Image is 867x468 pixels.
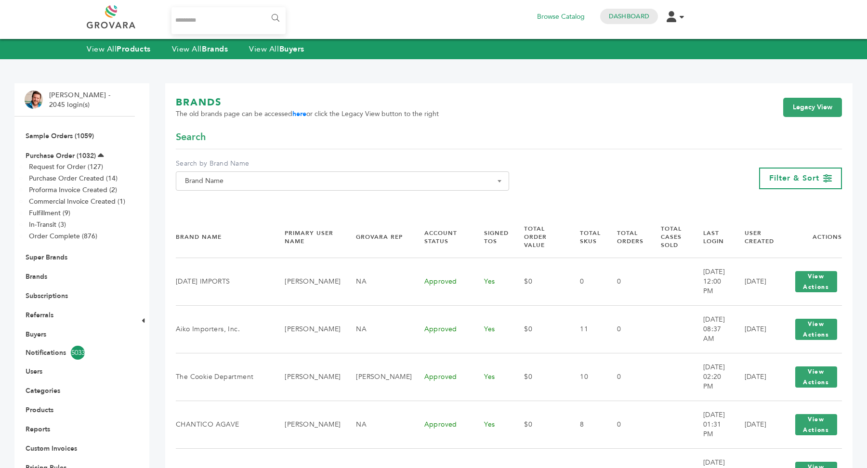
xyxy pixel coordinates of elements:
[292,109,306,118] a: here
[691,401,733,448] td: [DATE] 01:31 PM
[26,291,68,300] a: Subscriptions
[412,353,473,401] td: Approved
[176,353,273,401] td: The Cookie Department
[273,305,344,353] td: [PERSON_NAME]
[795,271,837,292] button: View Actions
[733,258,778,305] td: [DATE]
[87,44,151,54] a: View AllProducts
[605,217,649,258] th: Total Orders
[181,174,504,188] span: Brand Name
[605,258,649,305] td: 0
[71,346,85,360] span: 5033
[568,258,605,305] td: 0
[26,367,42,376] a: Users
[778,217,842,258] th: Actions
[609,12,649,21] a: Dashboard
[733,217,778,258] th: User Created
[537,12,585,22] a: Browse Catalog
[176,258,273,305] td: [DATE] IMPORTS
[412,258,473,305] td: Approved
[249,44,304,54] a: View AllBuyers
[29,220,66,229] a: In-Transit (3)
[29,185,117,195] a: Proforma Invoice Created (2)
[29,174,118,183] a: Purchase Order Created (14)
[605,353,649,401] td: 0
[29,208,70,218] a: Fulfillment (9)
[795,414,837,435] button: View Actions
[171,7,286,34] input: Search...
[649,217,691,258] th: Total Cases Sold
[512,305,568,353] td: $0
[344,305,412,353] td: NA
[568,305,605,353] td: 11
[568,353,605,401] td: 10
[26,272,47,281] a: Brands
[273,258,344,305] td: [PERSON_NAME]
[512,353,568,401] td: $0
[412,401,473,448] td: Approved
[176,96,439,109] h1: BRANDS
[344,217,412,258] th: Grovara Rep
[795,366,837,388] button: View Actions
[472,401,512,448] td: Yes
[176,401,273,448] td: CHANTICO AGAVE
[117,44,150,54] strong: Products
[26,444,77,453] a: Custom Invoices
[26,151,96,160] a: Purchase Order (1032)
[29,232,97,241] a: Order Complete (876)
[472,305,512,353] td: Yes
[26,386,60,395] a: Categories
[29,162,103,171] a: Request for Order (127)
[733,401,778,448] td: [DATE]
[273,401,344,448] td: [PERSON_NAME]
[273,217,344,258] th: Primary User Name
[26,253,67,262] a: Super Brands
[344,353,412,401] td: [PERSON_NAME]
[279,44,304,54] strong: Buyers
[691,217,733,258] th: Last Login
[568,217,605,258] th: Total SKUs
[512,258,568,305] td: $0
[202,44,228,54] strong: Brands
[733,353,778,401] td: [DATE]
[176,171,509,191] span: Brand Name
[176,305,273,353] td: Aiko Importers, Inc.
[472,353,512,401] td: Yes
[733,305,778,353] td: [DATE]
[176,109,439,119] span: The old brands page can be accessed or click the Legacy View button to the right
[795,319,837,340] button: View Actions
[176,217,273,258] th: Brand Name
[412,305,473,353] td: Approved
[605,305,649,353] td: 0
[176,159,509,169] label: Search by Brand Name
[769,173,819,183] span: Filter & Sort
[29,197,125,206] a: Commercial Invoice Created (1)
[26,131,94,141] a: Sample Orders (1059)
[26,330,46,339] a: Buyers
[412,217,473,258] th: Account Status
[344,401,412,448] td: NA
[568,401,605,448] td: 8
[512,217,568,258] th: Total Order Value
[691,305,733,353] td: [DATE] 08:37 AM
[783,98,842,117] a: Legacy View
[26,425,50,434] a: Reports
[512,401,568,448] td: $0
[26,405,53,415] a: Products
[176,130,206,144] span: Search
[344,258,412,305] td: NA
[172,44,228,54] a: View AllBrands
[26,346,124,360] a: Notifications5033
[472,217,512,258] th: Signed TOS
[691,258,733,305] td: [DATE] 12:00 PM
[273,353,344,401] td: [PERSON_NAME]
[49,91,113,109] li: [PERSON_NAME] - 2045 login(s)
[605,401,649,448] td: 0
[26,311,53,320] a: Referrals
[691,353,733,401] td: [DATE] 02:20 PM
[472,258,512,305] td: Yes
